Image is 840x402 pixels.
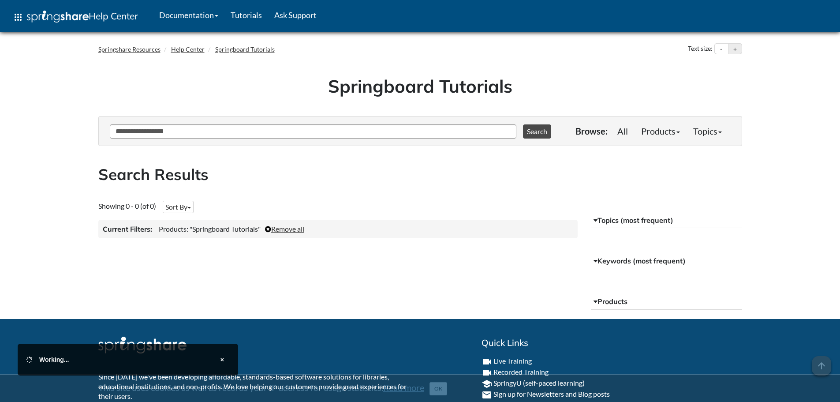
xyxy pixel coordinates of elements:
a: Live Training [493,357,532,365]
a: Remove all [265,225,304,233]
a: Sign up for Newsletters and Blog posts [493,390,610,398]
h2: Quick Links [482,337,742,349]
i: videocam [482,368,492,378]
img: Springshare [27,11,89,23]
span: Working... [39,356,69,363]
button: Decrease text size [715,44,728,54]
span: "Springboard Tutorials" [190,225,261,233]
a: Products [635,122,687,140]
a: Help Center [171,45,205,53]
span: Help Center [89,10,138,22]
a: SpringyU (self-paced learning) [493,379,585,387]
a: Ask Support [268,4,323,26]
a: arrow_upward [812,357,831,368]
button: Topics (most frequent) [591,213,742,229]
p: Browse: [575,125,608,137]
div: Text size: [686,43,714,55]
h2: Search Results [98,164,742,185]
button: Sort By [163,201,194,213]
p: Since [DATE] we've been developing affordable, standards-based software solutions for libraries, ... [98,372,414,402]
span: arrow_upward [812,356,831,376]
button: Increase text size [728,44,742,54]
span: apps [13,12,23,23]
i: email [482,390,492,400]
span: Showing 0 - 0 (of 0) [98,202,156,210]
h3: Current Filters [103,224,152,234]
a: Tutorials [224,4,268,26]
div: This site uses cookies as well as records your IP address for usage statistics. [90,381,751,395]
i: school [482,379,492,389]
h1: Springboard Tutorials [105,74,735,98]
i: videocam [482,357,492,367]
img: Springshare [98,337,187,353]
button: Keywords (most frequent) [591,253,742,269]
span: Products: [159,225,188,233]
a: All [611,122,635,140]
button: Search [523,124,551,139]
a: Documentation [153,4,224,26]
button: Products [591,294,742,310]
a: apps Help Center [7,4,144,30]
button: Close [429,382,447,395]
a: Springshare Resources [98,45,161,53]
a: Recorded Training [493,368,549,376]
a: Springboard Tutorials [215,45,275,53]
button: Close [215,353,229,367]
a: Topics [687,122,728,140]
a: Read more [383,382,424,393]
